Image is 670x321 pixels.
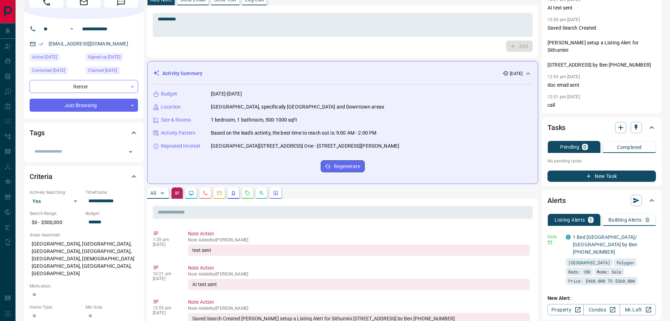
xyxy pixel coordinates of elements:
span: Beds: 1BD [568,268,590,275]
p: Note Action [188,230,530,237]
p: Completed [617,145,642,150]
svg: Notes [174,190,180,196]
div: Activity Summary[DATE] [153,67,532,80]
span: Price: $460,000 TO $560,000 [568,277,635,284]
a: Condos [583,304,620,315]
p: Daily [547,234,562,240]
div: Renter [30,80,138,93]
p: [DATE]-[DATE] [211,90,242,98]
p: 12:55 pm [153,305,177,310]
div: condos.ca [566,235,571,240]
span: Contacted [DATE] [32,67,65,74]
p: doc email sent [547,81,656,89]
p: AI text sent [547,4,656,12]
p: Building Alerts [608,217,642,222]
p: [DATE] [153,276,177,281]
a: Mr.Loft [620,304,656,315]
p: [GEOGRAPHIC_DATA], specifically [GEOGRAPHIC_DATA] and Downtown areas [211,103,384,111]
p: Note Action [188,298,530,306]
p: Home Type: [30,304,82,310]
p: Areas Searched: [30,232,138,238]
p: All [150,191,156,196]
p: Note Added by [PERSON_NAME] [188,272,530,277]
span: Polygon [616,259,634,266]
h2: Alerts [547,195,566,206]
p: Pending [560,144,579,149]
p: Location [161,103,181,111]
p: [DATE] [153,242,177,247]
div: text sent [188,245,530,256]
a: Property [547,304,584,315]
div: Tags [30,124,138,141]
svg: Lead Browsing Activity [188,190,194,196]
p: 0 [583,144,586,149]
p: call [547,101,656,109]
svg: Agent Actions [273,190,278,196]
div: Mon Apr 14 2025 [86,67,138,76]
p: 10:21 am [153,271,177,276]
p: Repeated Interest [161,142,200,150]
h2: Tags [30,127,44,138]
div: Criteria [30,168,138,185]
p: [GEOGRAPHIC_DATA][STREET_ADDRESS] One - [STREET_ADDRESS][PERSON_NAME] [211,142,399,150]
p: 0 [646,217,649,222]
p: 12:53 pm [DATE] [547,74,580,79]
p: 1 bedroom, 1 bathroom, 500-1000 sqft [211,116,297,124]
p: 1:29 pm [153,237,177,242]
div: AI text sent [188,279,530,290]
p: $0 - $500,000 [30,217,82,228]
p: 1 [589,217,592,222]
p: Note Added by [PERSON_NAME] [188,237,530,242]
span: Claimed [DATE] [88,67,117,74]
p: Motivation: [30,283,138,289]
div: Just Browsing [30,99,138,112]
svg: Opportunities [259,190,264,196]
svg: Emails [217,190,222,196]
span: Active [DATE] [32,54,57,61]
p: Actively Searching: [30,189,82,196]
a: 1 Bed [GEOGRAPHIC_DATA]/ [GEOGRAPHIC_DATA] by Ben [PHONE_NUMBER] [573,234,637,255]
h2: Tasks [547,122,565,133]
span: Mode: Sale [597,268,621,275]
div: Yes [30,196,82,207]
p: Note Added by [PERSON_NAME] [188,306,530,311]
svg: Email [547,240,552,245]
p: [GEOGRAPHIC_DATA], [GEOGRAPHIC_DATA], [GEOGRAPHIC_DATA], [GEOGRAPHIC_DATA], [GEOGRAPHIC_DATA], [D... [30,238,138,279]
svg: Requests [245,190,250,196]
div: Fri Apr 18 2025 [30,53,82,63]
p: Min Size: [86,304,138,310]
p: No pending tasks [547,156,656,166]
button: New Task [547,171,656,182]
p: Based on the lead's activity, the best time to reach out is: 9:00 AM - 2:00 PM [211,129,376,137]
p: New Alert: [547,295,656,302]
p: Budget: [86,210,138,217]
p: Budget [161,90,177,98]
p: Size & Rooms [161,116,191,124]
p: Timeframe: [86,189,138,196]
button: Open [68,25,76,33]
p: 12:51 pm [DATE] [547,94,580,99]
div: Tasks [547,119,656,136]
svg: Listing Alerts [231,190,236,196]
h2: Criteria [30,171,52,182]
div: Wed May 14 2025 [30,67,82,76]
p: Activity Pattern [161,129,195,137]
p: Search Range: [30,210,82,217]
a: [EMAIL_ADDRESS][DOMAIN_NAME] [49,41,128,47]
span: Signed up [DATE] [88,54,120,61]
p: [DATE] [153,310,177,315]
p: Note Action [188,264,530,272]
p: Saved Search Created [PERSON_NAME] setup a Listing Alert for Sithumini [STREET_ADDRESS] by Ben [P... [547,24,656,69]
svg: Calls [202,190,208,196]
p: Activity Summary [162,70,202,77]
p: [DATE] [510,70,522,77]
span: [GEOGRAPHIC_DATA] [568,259,610,266]
svg: Email Verified [39,42,44,47]
div: Alerts [547,192,656,209]
p: Listing Alerts [555,217,585,222]
div: Wed Jul 03 2024 [86,53,138,63]
p: 12:55 pm [DATE] [547,17,580,22]
button: Regenerate [321,160,365,172]
button: Open [126,147,136,157]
